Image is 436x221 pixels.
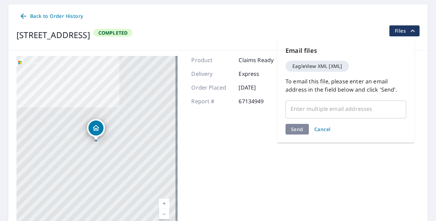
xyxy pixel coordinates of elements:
a: Back to Order History [16,10,86,23]
p: Delivery [191,70,232,78]
p: Express [239,70,280,78]
p: [DATE] [239,83,280,92]
p: Claims Ready [239,56,280,64]
a: Current Level 17, Zoom In [159,199,169,209]
button: Cancel [312,124,334,135]
span: EagleView XML [XML] [288,64,346,69]
span: Back to Order History [19,12,83,21]
span: Completed [94,30,132,36]
p: 67134949 [239,97,280,105]
input: Enter multiple email addresses [289,102,393,115]
p: Email files [286,46,406,55]
div: Dropped pin, building 1, Residential property, 3634 S Jamestown Ave Tulsa, OK 74135 [87,119,105,140]
p: Product [191,56,232,64]
button: filesDropdownBtn-67134949 [389,25,420,36]
p: To email this file, please enter an email address in the field below and click 'Send'. [286,77,406,94]
p: Report # [191,97,232,105]
span: Cancel [314,126,331,132]
span: Files [395,27,417,35]
a: Current Level 17, Zoom Out [159,209,169,219]
div: [STREET_ADDRESS] [16,29,90,41]
p: Order Placed [191,83,232,92]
